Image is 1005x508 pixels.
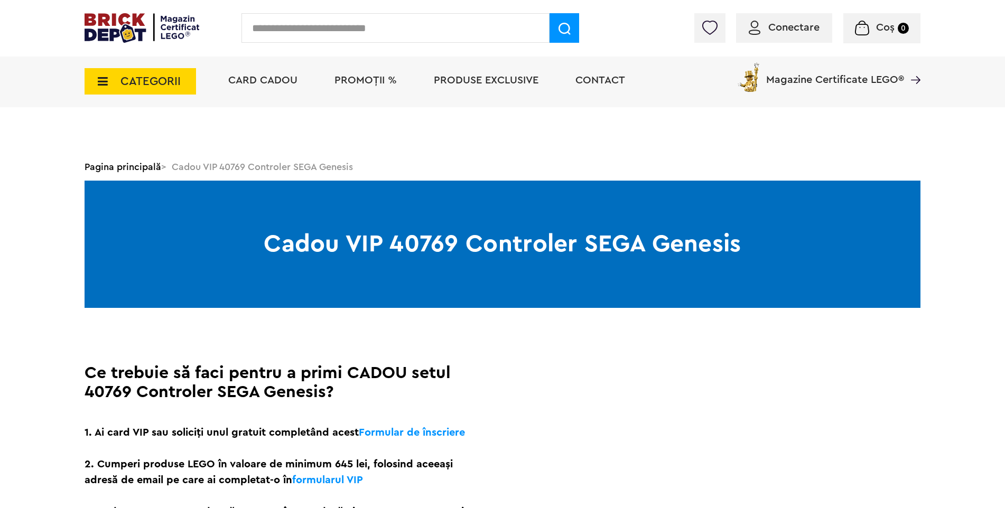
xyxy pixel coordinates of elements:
small: 0 [898,23,909,34]
span: CATEGORII [120,76,181,87]
span: Coș [876,22,895,33]
a: Card Cadou [228,75,297,86]
a: Conectare [749,22,820,33]
a: Produse exclusive [434,75,538,86]
div: > Cadou VIP 40769 Controler SEGA Genesis [85,153,920,181]
h1: Cadou VIP 40769 Controler SEGA Genesis [85,181,920,308]
a: formularul VIP [292,475,363,485]
span: Conectare [768,22,820,33]
a: Contact [575,75,625,86]
a: Magazine Certificate LEGO® [904,61,920,71]
a: Pagina principală [85,162,161,172]
a: PROMOȚII % [334,75,397,86]
a: Formular de înscriere [359,427,465,438]
span: Magazine Certificate LEGO® [766,61,904,85]
h1: Ce trebuie să faci pentru a primi CADOU setul 40769 Controler SEGA Genesis? [85,363,476,401]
